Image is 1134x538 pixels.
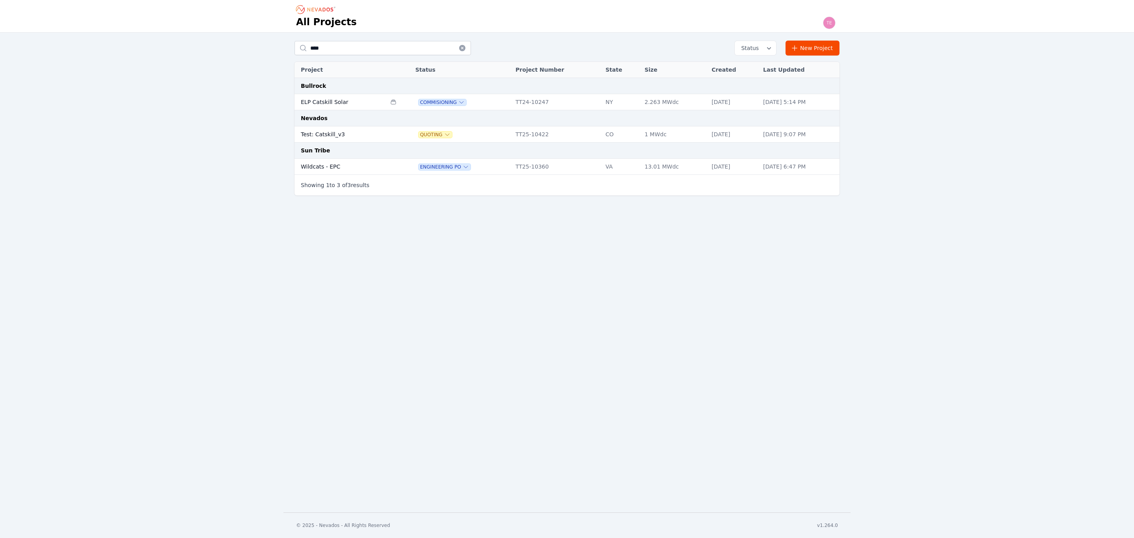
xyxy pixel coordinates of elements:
th: State [602,62,641,78]
td: TT24-10247 [511,94,601,110]
span: 1 [326,182,330,188]
td: [DATE] [708,159,759,175]
td: TT25-10360 [511,159,601,175]
a: New Project [786,41,839,56]
tr: Test: Catskill_v3QuotingTT25-10422CO1 MWdc[DATE][DATE] 9:07 PM [295,126,839,143]
td: 1 MWdc [641,126,708,143]
button: Quoting [419,132,452,138]
td: [DATE] 9:07 PM [759,126,839,143]
td: [DATE] 6:47 PM [759,159,839,175]
td: VA [602,159,641,175]
img: Ted Elliott [823,17,836,29]
tr: ELP Catskill SolarCommisioningTT24-10247NY2.263 MWdc[DATE][DATE] 5:14 PM [295,94,839,110]
td: [DATE] [708,94,759,110]
th: Created [708,62,759,78]
div: © 2025 - Nevados - All Rights Reserved [296,522,390,529]
td: Nevados [295,110,839,126]
td: [DATE] [708,126,759,143]
td: [DATE] 5:14 PM [759,94,839,110]
th: Size [641,62,708,78]
td: NY [602,94,641,110]
h1: All Projects [296,16,357,28]
td: Test: Catskill_v3 [295,126,386,143]
td: ELP Catskill Solar [295,94,386,110]
span: 3 [337,182,340,188]
td: Bullrock [295,78,839,94]
nav: Breadcrumb [296,3,338,16]
td: TT25-10422 [511,126,601,143]
button: Engineering PO [419,164,471,170]
button: Status [735,41,776,55]
td: CO [602,126,641,143]
th: Project Number [511,62,601,78]
td: Wildcats - EPC [295,159,386,175]
td: Sun Tribe [295,143,839,159]
th: Project [295,62,386,78]
span: 3 [347,182,351,188]
td: 2.263 MWdc [641,94,708,110]
button: Commisioning [419,99,466,106]
tr: Wildcats - EPCEngineering POTT25-10360VA13.01 MWdc[DATE][DATE] 6:47 PM [295,159,839,175]
div: v1.264.0 [817,522,838,529]
td: 13.01 MWdc [641,159,708,175]
span: Status [738,44,759,52]
p: Showing to of results [301,181,369,189]
th: Last Updated [759,62,839,78]
th: Status [411,62,512,78]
